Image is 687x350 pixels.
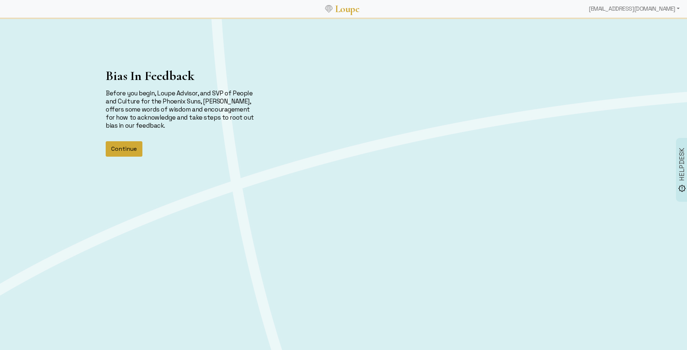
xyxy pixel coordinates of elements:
p: Before you begin, Loupe Advisor, and SVP of People and Culture for the Phoenix Suns, [PERSON_NAME... [106,89,255,130]
h1: Bias In Feedback [106,68,255,83]
img: Loupe Logo [325,5,332,12]
button: Continue [106,141,142,157]
img: brightness_alert_FILL0_wght500_GRAD0_ops.svg [678,185,686,192]
a: Loupe [332,2,362,16]
div: [EMAIL_ADDRESS][DOMAIN_NAME] [586,1,683,16]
